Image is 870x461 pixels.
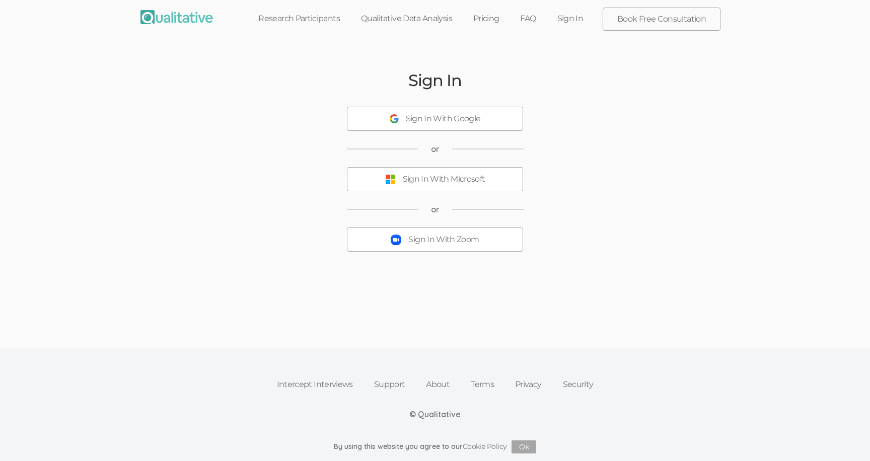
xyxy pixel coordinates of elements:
[347,167,523,191] button: Sign In With Microsoft
[820,413,870,461] iframe: Chat Widget
[248,8,350,30] a: Research Participants
[409,409,461,420] div: © Qualitative
[347,107,523,131] button: Sign In With Google
[350,8,463,30] a: Qualitative Data Analysis
[547,8,594,30] a: Sign In
[408,234,479,246] div: Sign In With Zoom
[431,143,440,155] span: or
[364,373,416,396] a: Support
[391,235,401,245] img: Sign In With Zoom
[406,113,481,125] div: Sign In With Google
[140,10,213,24] img: Qualitative
[403,174,485,185] div: Sign In With Microsoft
[460,373,504,396] a: Terms
[510,8,546,30] a: FAQ
[390,114,399,123] img: Sign In With Google
[408,71,461,89] h2: Sign In
[347,227,523,252] button: Sign In With Zoom
[431,204,440,215] span: or
[552,373,604,396] a: Security
[463,442,507,451] a: Cookie Policy
[603,8,720,30] a: Book Free Consultation
[463,8,510,30] a: Pricing
[334,440,537,453] div: By using this website you agree to our
[415,373,460,396] a: About
[512,440,536,453] button: Ok
[266,373,364,396] a: Intercept Interviews
[504,373,552,396] a: Privacy
[385,174,396,185] img: Sign In With Microsoft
